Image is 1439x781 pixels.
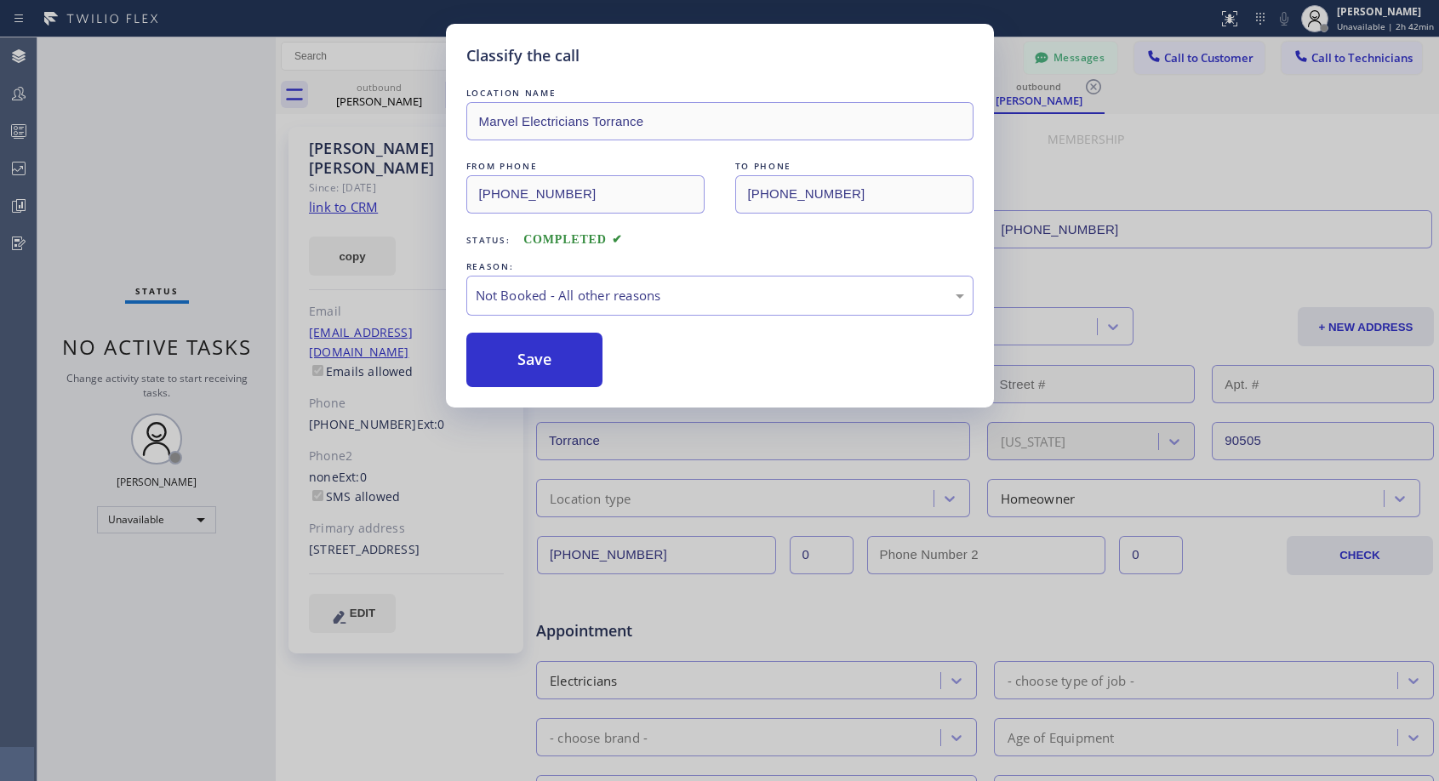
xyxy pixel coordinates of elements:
[466,234,511,246] span: Status:
[523,233,622,246] span: COMPLETED
[466,258,974,276] div: REASON:
[735,175,974,214] input: To phone
[466,44,580,67] h5: Classify the call
[466,175,705,214] input: From phone
[466,157,705,175] div: FROM PHONE
[466,333,603,387] button: Save
[735,157,974,175] div: TO PHONE
[476,286,964,305] div: Not Booked - All other reasons
[466,84,974,102] div: LOCATION NAME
